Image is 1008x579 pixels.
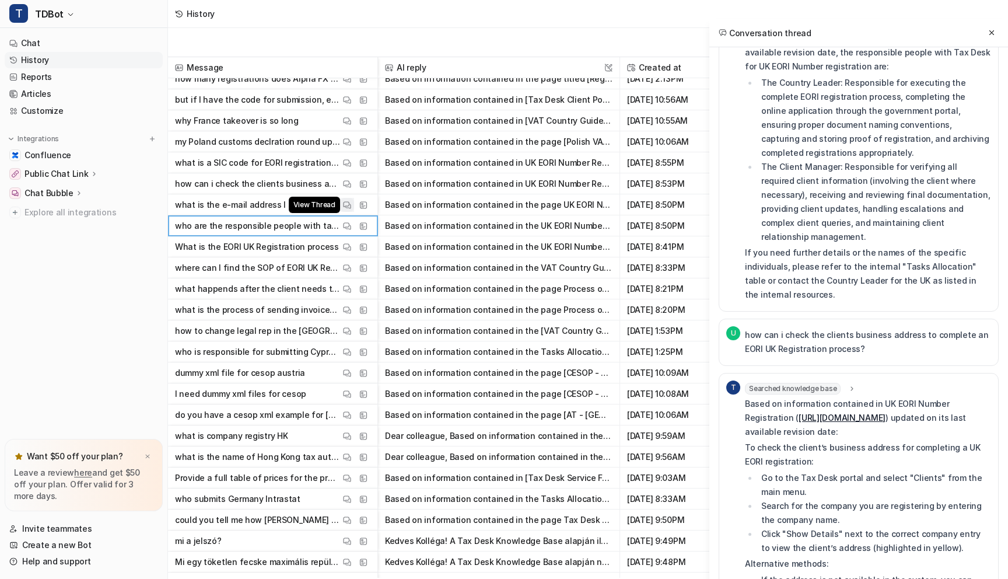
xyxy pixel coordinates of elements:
[5,537,163,553] a: Create a new Bot
[385,531,612,552] button: Kedves Kolléga! A Tax Desk Knowledge Base alapján ilyen információ nem érhető el. Kérlek, pontosí...
[27,451,123,462] p: Want $50 off your plan?
[175,194,340,215] p: what is the e-mail address I should use to register an EORI Number in the [GEOGRAPHIC_DATA]?
[175,89,340,110] p: but if I have the code for submission, even if the takeover takes time, the submission is still ok?
[175,173,340,194] p: how can i check the clients business address to complete an EORI UK Registration process?
[24,168,89,180] p: Public Chat Link
[625,362,720,383] span: [DATE] 10:09AM
[385,489,612,510] button: Based on information contained in the Tasks Allocation page ([URL][DOMAIN_NAME]) updated on [DATE...
[799,413,885,423] a: [URL][DOMAIN_NAME]
[175,341,340,362] p: who is responsible for submitting Cyprus CESOP reports
[625,68,720,89] span: [DATE] 2:13PM
[24,203,158,222] span: Explore all integrations
[625,383,720,404] span: [DATE] 10:08AM
[385,510,612,531] button: Based on information contained in the page Tax Desk Client Portal Documentation updated on [DATE]...
[385,173,612,194] button: Based on information contained in UK EORI Number Registration ([URL][DOMAIN_NAME]) updated on its...
[175,320,340,341] p: how to change legal rep in the [GEOGRAPHIC_DATA]
[625,194,720,215] span: [DATE] 8:50PM
[758,160,991,244] li: The Client Manager: Responsible for verifying all required client information (involving the clie...
[175,510,340,531] p: could you tell me how [PERSON_NAME] can login to the portal?
[340,198,354,212] button: View Thread
[625,447,720,468] span: [DATE] 9:56AM
[625,531,720,552] span: [DATE] 9:49PM
[175,531,222,552] p: mi a jelszó?
[5,69,163,85] a: Reports
[24,149,71,161] span: Confluence
[625,299,720,320] span: [DATE] 8:20PM
[625,257,720,278] span: [DATE] 8:33PM
[175,152,340,173] p: what is a SIC code for EORI registration process?
[758,76,991,160] li: The Country Leader: Responsible for executing the complete EORI registration process, completing ...
[625,404,720,425] span: [DATE] 10:06AM
[625,152,720,173] span: [DATE] 8:55PM
[745,383,841,395] span: Searched knowledge base
[5,204,163,221] a: Explore all integrations
[385,257,612,278] button: Based on information contained in the VAT Country Guide - [GEOGRAPHIC_DATA] updated on [DATE], yo...
[625,425,720,447] span: [DATE] 9:59AM
[385,68,612,89] button: Based on information contained in the page titled [Registration and take over processes to be fol...
[148,135,156,143] img: menu_add.svg
[7,135,15,143] img: expand menu
[758,527,991,555] li: Click "Show Details" next to the correct company entry to view the client’s address (highlighted ...
[175,404,340,425] p: do you have a cesop xml example for [GEOGRAPHIC_DATA]?
[175,425,288,447] p: what is company registry HK
[625,131,720,152] span: [DATE] 10:06AM
[5,521,163,537] a: Invite teammates
[385,320,612,341] button: Based on information contained in the [VAT Country Guide - [GEOGRAPHIC_DATA]]([URL][DOMAIN_NAME])...
[385,404,612,425] button: Based on information contained in the page [AT - [GEOGRAPHIC_DATA] - CESOP]([URL][DOMAIN_NAME]) u...
[175,215,340,236] p: who are the responsible people with taxdesk for the UK EORI Number registration?
[625,489,720,510] span: [DATE] 8:33AM
[385,89,612,110] button: Based on information contained in [Tax Desk Client Portal Documentation]([URL][DOMAIN_NAME]) upda...
[625,320,720,341] span: [DATE] 1:53PM
[175,489,300,510] p: who submits Germany Intrastat
[175,552,340,573] p: Mi egy töketlen fecske maximális repülési sebessége?
[745,328,991,356] p: how can i check the clients business address to complete an EORI UK Registration process?
[5,133,62,145] button: Integrations
[5,52,163,68] a: History
[625,341,720,362] span: [DATE] 1:25PM
[625,510,720,531] span: [DATE] 9:50PM
[175,362,305,383] p: dummy xml file for cesop austria
[745,397,991,439] p: Based on information contained in UK EORI Number Registration ( ) updated on its last available r...
[35,6,64,22] span: TDBot
[173,57,373,78] span: Message
[383,57,615,78] span: AI reply
[289,197,340,213] span: View Thread
[187,8,215,20] div: History
[625,236,720,257] span: [DATE] 8:41PM
[74,468,92,477] a: here
[385,110,612,131] button: Based on information contained in [VAT Country Guide - [GEOGRAPHIC_DATA]]([URL][DOMAIN_NAME]) upd...
[625,89,720,110] span: [DATE] 10:56AM
[12,170,19,177] img: Public Chat Link
[625,468,720,489] span: [DATE] 9:03AM
[758,499,991,527] li: Search for the company you are registering by entering the company name.
[385,341,612,362] button: Based on information contained in the Tasks Allocation page ([URL][DOMAIN_NAME]) updated on [DATE...
[9,4,28,23] span: T
[745,246,991,302] p: If you need further details or the names of the specific individuals, please refer to the interna...
[175,299,340,320] p: what is the process of sending invoices to clients?
[719,27,811,39] h2: Conversation thread
[745,441,991,469] p: To check the client’s business address for completing a UK EORI registration:
[9,207,21,218] img: explore all integrations
[5,553,163,570] a: Help and support
[758,471,991,499] li: Go to the Tax Desk portal and select "Clients" from the main menu.
[5,35,163,51] a: Chat
[726,326,740,340] span: U
[385,236,612,257] button: Based on information contained in the UK EORI Number Registration page ([URL][DOMAIN_NAME]) updat...
[17,134,59,144] p: Integrations
[385,215,612,236] button: Based on information contained in the UK EORI Number Registration page ([URL][DOMAIN_NAME]) updat...
[175,68,340,89] p: how many registrations does Alpha FX have with us?
[175,110,299,131] p: why France takeover is so long
[12,152,19,159] img: Confluence
[24,187,73,199] p: Chat Bubble
[385,278,612,299] button: Based on information contained in the page Process of sending invoices to clients ([URL][DOMAIN_N...
[385,152,612,173] button: Based on information contained in UK EORI Number Registration updated on [DATE], the SIC (Standar...
[144,453,151,461] img: x
[175,278,340,299] p: what happends after the client needs to modify an invoice? what is the process to follow?
[385,362,612,383] button: Based on information contained in the page [CESOP - General Guidance]([URL][DOMAIN_NAME]) updated...
[175,447,340,468] p: what is the name of Hong Kong tax authoruty, like HMRC for the [GEOGRAPHIC_DATA]
[625,215,720,236] span: [DATE] 8:50PM
[385,194,612,215] button: Based on information contained in the page UK EORI Number Registration updated on [DATE], the e-m...
[385,425,612,447] button: Dear colleague, Based on information contained in the page [Guide to check CN and HK company docu...
[14,452,23,461] img: star
[5,103,163,119] a: Customize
